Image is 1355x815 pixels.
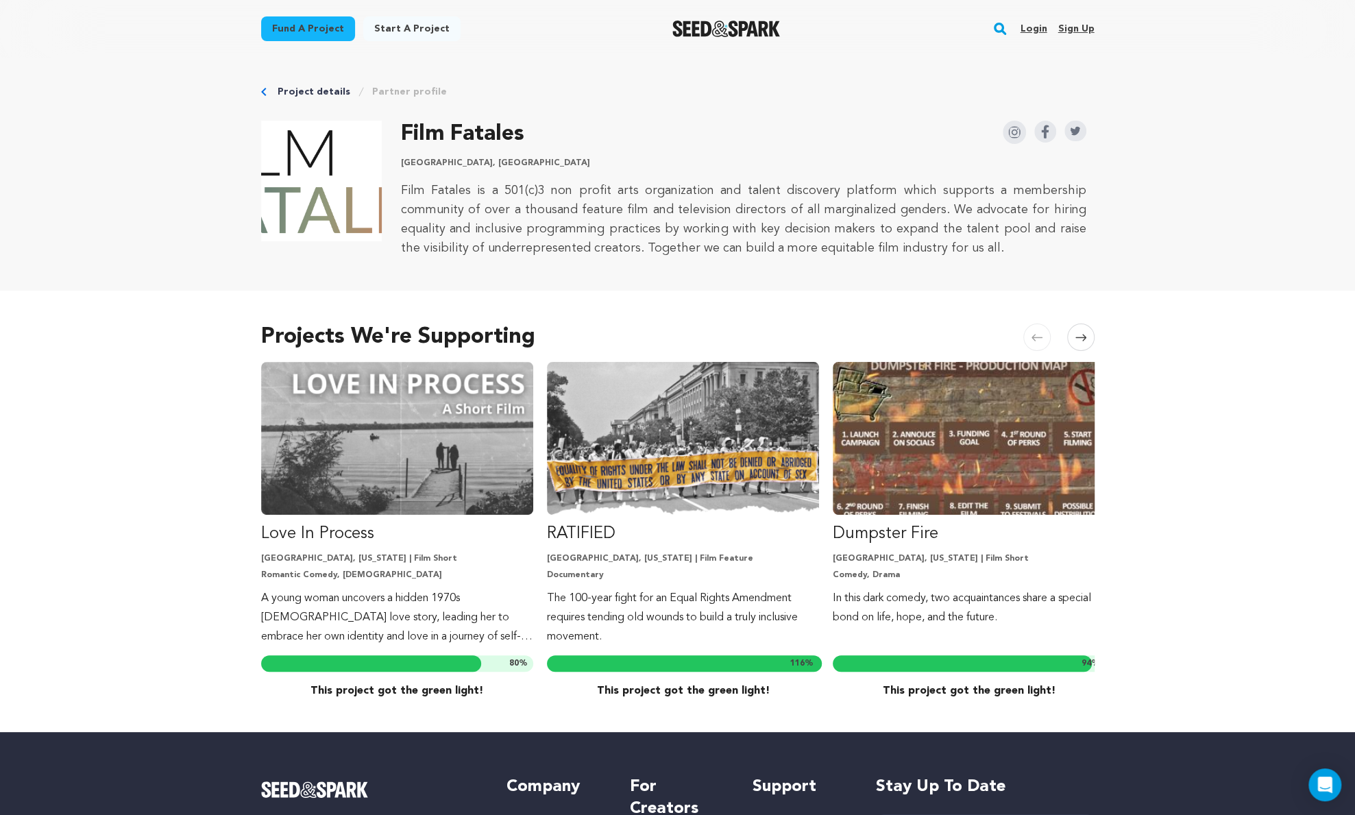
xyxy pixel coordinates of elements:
[401,154,1086,175] div: [GEOGRAPHIC_DATA], [GEOGRAPHIC_DATA]
[672,21,780,37] a: Seed&Spark Homepage
[753,776,848,798] h5: Support
[1034,121,1056,144] a: Seed&Spark Facebook Icon Seed&Spark Facebook Icon
[833,523,1105,545] p: Dumpster Fire
[278,85,350,99] a: Project details
[363,16,461,41] a: Start a project
[1081,658,1099,669] span: %
[790,659,805,668] span: 116
[547,362,819,646] a: Fund RATIFIED
[672,21,780,37] img: Seed&Spark Logo Dark Mode
[547,589,819,646] p: The 100-year fight for an Equal Rights Amendment requires tending old wounds to build a truly inc...
[261,781,369,798] img: Seed&Spark Logo
[401,121,524,148] h2: Film Fatales
[261,16,355,41] a: Fund a project
[1058,18,1094,40] a: Sign up
[833,683,1105,699] p: This project got the green light!
[509,659,519,668] span: 80
[372,85,447,99] a: Partner profile
[401,181,1086,258] div: Film Fatales is a 501(c)3 non profit arts organization and talent discovery platform which suppor...
[790,658,814,669] span: %
[1081,659,1090,668] span: 94
[261,781,480,798] a: Seed&Spark Homepage
[261,570,533,581] p: Romantic Comedy, [DEMOGRAPHIC_DATA]
[261,553,533,564] p: [GEOGRAPHIC_DATA], [US_STATE] | Film Short
[1308,768,1341,801] div: Open Intercom Messenger
[261,523,533,545] p: Love In Process
[833,589,1105,627] p: In this dark comedy, two acquaintances share a special bond on life, hope, and the future.
[1034,121,1056,143] img: Seed&Spark Facebook Icon
[261,362,533,646] a: Fund Love In Process
[1020,18,1047,40] a: Login
[1003,121,1026,144] img: Seed&Spark Instagram Icon
[261,589,533,646] p: A young woman uncovers a hidden 1970s [DEMOGRAPHIC_DATA] love story, leading her to embrace her o...
[261,683,533,699] p: This project got the green light!
[261,121,382,241] img: Film Fatales
[876,776,1095,798] h5: Stay up to date
[833,553,1105,564] p: [GEOGRAPHIC_DATA], [US_STATE] | Film Short
[547,683,819,699] p: This project got the green light!
[547,570,819,581] p: Documentary
[547,553,819,564] p: [GEOGRAPHIC_DATA], [US_STATE] | Film Feature
[261,85,1095,99] div: Breadcrumb
[506,776,602,798] h5: Company
[833,570,1105,581] p: Comedy, Drama
[1064,121,1086,141] img: Seed&Spark Twitter Icon
[833,362,1105,627] a: Fund Dumpster Fire
[261,321,535,354] h2: Projects We're Supporting
[509,658,528,669] span: %
[547,523,819,545] p: RATIFIED
[1064,121,1086,144] a: Seed&Spark Twitter Icon Seed&Spark Twitter Icon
